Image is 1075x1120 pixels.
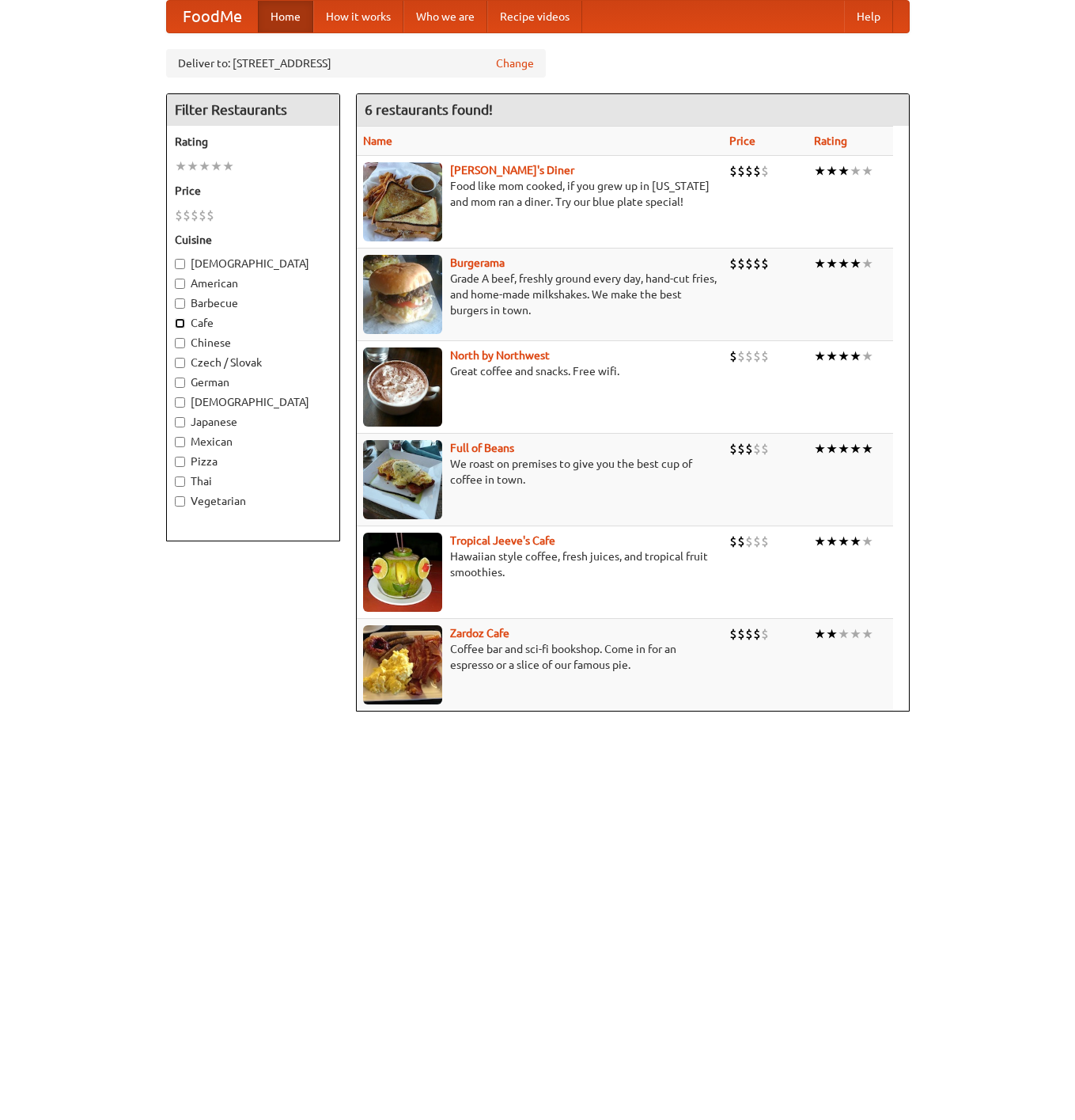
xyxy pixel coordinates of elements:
[838,625,850,643] li: ★
[167,1,258,32] a: FoodMe
[175,454,331,469] label: Pizza
[363,135,392,147] a: Name
[745,255,753,272] li: $
[175,434,331,450] label: Mexican
[745,625,753,643] li: $
[850,162,861,180] li: ★
[175,417,185,427] input: Japanese
[814,162,826,180] li: ★
[745,440,753,457] li: $
[175,355,331,370] label: Czech / Slovak
[850,533,861,550] li: ★
[183,207,191,224] li: $
[850,625,861,643] li: ★
[745,162,753,180] li: $
[166,49,546,78] div: Deliver to: [STREET_ADDRESS]
[861,347,873,365] li: ★
[861,255,873,272] li: ★
[861,162,873,180] li: ★
[187,158,199,175] li: ★
[850,255,861,272] li: ★
[729,162,737,180] li: $
[175,496,185,507] input: Vegetarian
[729,255,737,272] li: $
[861,533,873,550] li: ★
[210,158,222,175] li: ★
[191,207,199,224] li: $
[175,374,331,390] label: German
[761,440,769,457] li: $
[206,207,214,224] li: $
[753,440,761,457] li: $
[175,259,185,269] input: [DEMOGRAPHIC_DATA]
[167,94,339,126] h4: Filter Restaurants
[737,347,745,365] li: $
[363,456,717,488] p: We roast on premises to give you the best cup of coffee in town.
[450,442,514,454] a: Full of Beans
[814,135,847,147] a: Rating
[175,315,331,331] label: Cafe
[838,440,850,457] li: ★
[826,625,838,643] li: ★
[175,158,187,175] li: ★
[850,440,861,457] li: ★
[737,533,745,550] li: $
[761,625,769,643] li: $
[753,625,761,643] li: $
[737,625,745,643] li: $
[175,279,185,289] input: American
[729,625,737,643] li: $
[363,440,442,519] img: beans.jpg
[175,298,185,309] input: Barbecue
[487,1,582,32] a: Recipe videos
[450,256,505,269] b: Burgerama
[175,473,331,489] label: Thai
[363,625,442,704] img: zardoz.jpg
[175,256,331,271] label: [DEMOGRAPHIC_DATA]
[363,271,717,318] p: Grade A beef, freshly ground every day, hand-cut fries, and home-made milkshakes. We make the bes...
[826,347,838,365] li: ★
[814,255,826,272] li: ★
[199,207,206,224] li: $
[729,533,737,550] li: $
[222,158,234,175] li: ★
[199,158,210,175] li: ★
[814,533,826,550] li: ★
[861,440,873,457] li: ★
[175,295,331,311] label: Barbecue
[745,533,753,550] li: $
[175,437,185,447] input: Mexican
[838,255,850,272] li: ★
[363,549,717,580] p: Hawaiian style coffee, fresh juices, and tropical fruit smoothies.
[450,627,509,640] a: Zardoz Cafe
[761,347,769,365] li: $
[826,162,838,180] li: ★
[753,347,761,365] li: $
[175,338,185,348] input: Chinese
[450,349,550,362] a: North by Northwest
[363,641,717,673] p: Coffee bar and sci-fi bookshop. Come in for an espresso or a slice of our famous pie.
[838,347,850,365] li: ★
[258,1,313,32] a: Home
[761,162,769,180] li: $
[363,533,442,612] img: jeeves.jpg
[363,363,717,379] p: Great coffee and snacks. Free wifi.
[753,162,761,180] li: $
[450,164,574,177] a: [PERSON_NAME]'s Diner
[175,275,331,291] label: American
[175,397,185,408] input: [DEMOGRAPHIC_DATA]
[838,533,850,550] li: ★
[363,162,442,241] img: sallys.jpg
[826,533,838,550] li: ★
[729,347,737,365] li: $
[403,1,487,32] a: Who we are
[814,625,826,643] li: ★
[838,162,850,180] li: ★
[175,358,185,368] input: Czech / Slovak
[850,347,861,365] li: ★
[363,347,442,427] img: north.jpg
[814,440,826,457] li: ★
